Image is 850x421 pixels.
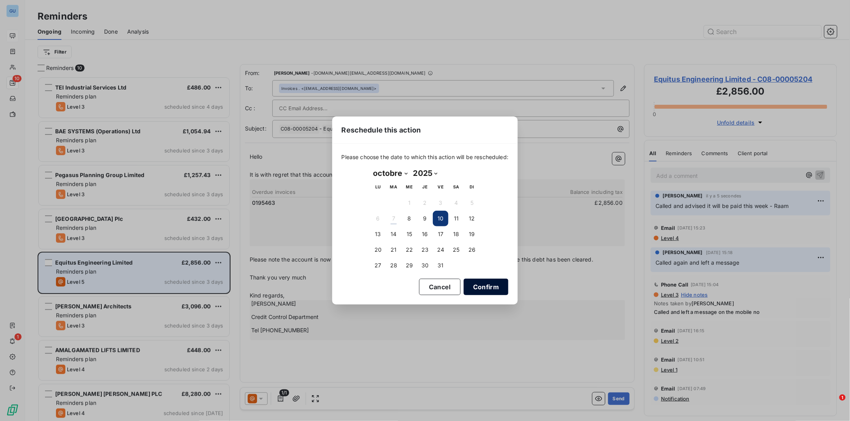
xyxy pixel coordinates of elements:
[417,258,433,273] button: 30
[433,258,448,273] button: 31
[370,258,386,273] button: 27
[402,179,417,195] th: mercredi
[433,211,448,226] button: 10
[386,258,402,273] button: 28
[386,242,402,258] button: 21
[386,179,402,195] th: mardi
[464,179,480,195] th: dimanche
[448,242,464,258] button: 25
[402,195,417,211] button: 1
[464,211,480,226] button: 12
[448,211,464,226] button: 11
[417,242,433,258] button: 23
[402,258,417,273] button: 29
[448,226,464,242] button: 18
[386,226,402,242] button: 14
[370,226,386,242] button: 13
[402,242,417,258] button: 22
[402,211,417,226] button: 8
[464,279,508,295] button: Confirm
[433,195,448,211] button: 3
[417,195,433,211] button: 2
[417,179,433,195] th: jeudi
[386,211,402,226] button: 7
[448,179,464,195] th: samedi
[342,125,421,135] span: Reschedule this action
[839,394,846,401] span: 1
[433,242,448,258] button: 24
[823,394,842,413] iframe: Intercom live chat
[464,195,480,211] button: 5
[448,195,464,211] button: 4
[433,179,448,195] th: vendredi
[402,226,417,242] button: 15
[370,242,386,258] button: 20
[417,211,433,226] button: 9
[419,279,461,295] button: Cancel
[433,226,448,242] button: 17
[342,153,509,161] span: Please choose the date to which this action will be rescheduled:
[464,242,480,258] button: 26
[370,211,386,226] button: 6
[370,179,386,195] th: lundi
[417,226,433,242] button: 16
[464,226,480,242] button: 19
